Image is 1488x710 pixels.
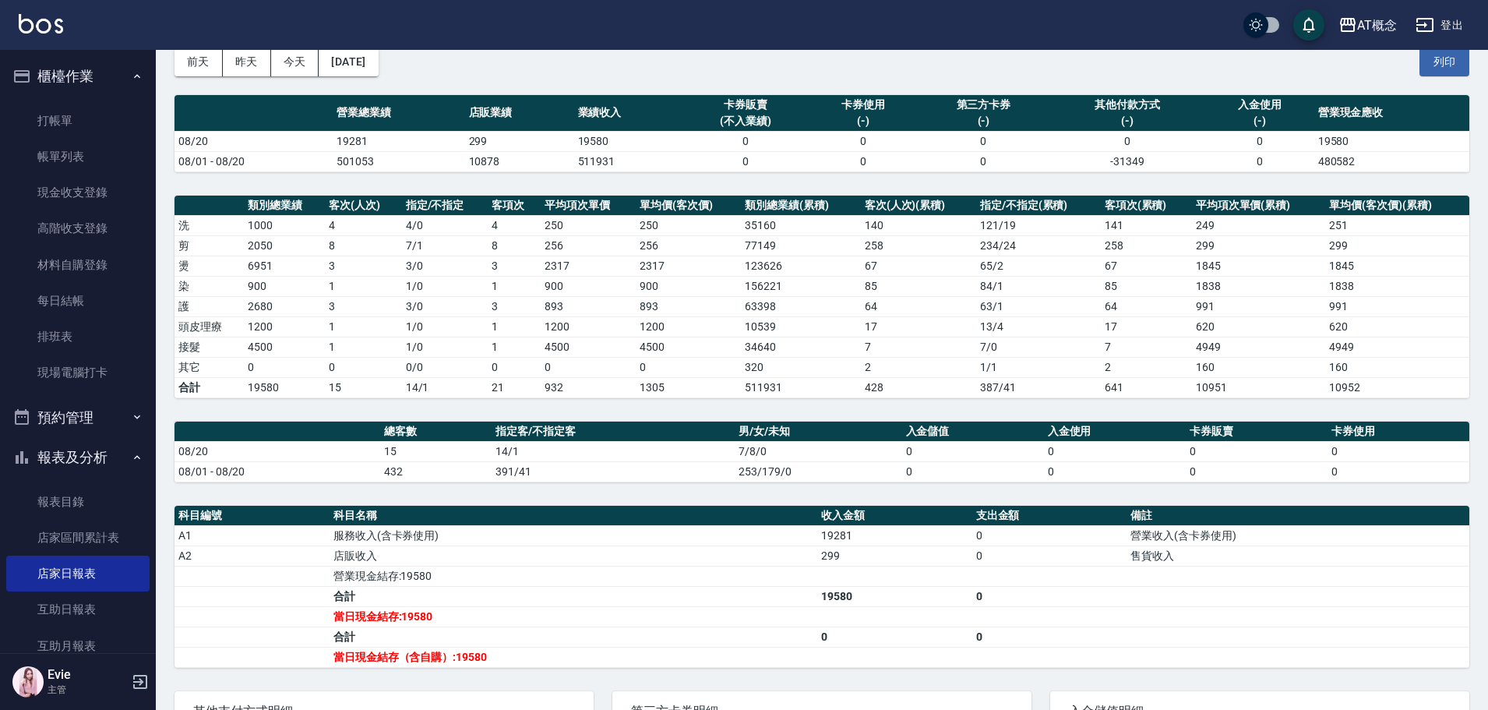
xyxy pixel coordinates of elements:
td: 0 [918,151,1050,171]
td: 1845 [1192,256,1326,276]
td: 頭皮理療 [175,316,244,337]
td: 0 [1328,441,1469,461]
td: A1 [175,525,330,546]
a: 帳單列表 [6,139,150,175]
td: 7 / 1 [402,235,488,256]
td: 售貨收入 [1127,546,1469,566]
td: 893 [636,296,741,316]
td: 0 / 0 [402,357,488,377]
td: 0 [972,586,1127,606]
td: 0 [972,525,1127,546]
td: 0 [1328,461,1469,482]
td: 1 [325,337,402,357]
td: A2 [175,546,330,566]
td: 08/01 - 08/20 [175,151,333,171]
th: 客次(人次)(累積) [861,196,976,216]
td: 67 [861,256,976,276]
td: 服務收入(含卡券使用) [330,525,817,546]
td: 900 [636,276,741,296]
button: save [1293,9,1324,41]
table: a dense table [175,422,1469,482]
th: 客次(人次) [325,196,402,216]
td: 營業現金結存:19580 [330,566,817,586]
td: -31349 [1049,151,1204,171]
td: 1 / 1 [976,357,1101,377]
td: 84 / 1 [976,276,1101,296]
td: 3 [488,296,541,316]
div: (不入業績) [687,113,805,129]
td: 08/20 [175,131,333,151]
td: 900 [541,276,636,296]
td: 251 [1325,215,1469,235]
td: 511931 [741,377,860,397]
th: 科目名稱 [330,506,817,526]
td: 77149 [741,235,860,256]
div: 卡券使用 [813,97,914,113]
th: 科目編號 [175,506,330,526]
button: [DATE] [319,48,378,76]
td: 1 / 0 [402,316,488,337]
td: 染 [175,276,244,296]
td: 19580 [1314,131,1469,151]
table: a dense table [175,506,1469,668]
td: 893 [541,296,636,316]
td: 6951 [244,256,325,276]
div: 第三方卡券 [922,97,1046,113]
td: 253/179/0 [735,461,902,482]
button: AT概念 [1332,9,1403,41]
td: 護 [175,296,244,316]
td: 428 [861,377,976,397]
td: 4500 [244,337,325,357]
a: 排班表 [6,319,150,355]
th: 店販業績 [465,95,574,132]
a: 高階收支登錄 [6,210,150,246]
td: 256 [541,235,636,256]
td: 1 / 0 [402,276,488,296]
button: 報表及分析 [6,437,150,478]
td: 4949 [1192,337,1326,357]
td: 0 [1186,441,1328,461]
table: a dense table [175,95,1469,172]
td: 15 [380,441,492,461]
td: 64 [1101,296,1192,316]
td: 8 [325,235,402,256]
td: 121 / 19 [976,215,1101,235]
a: 打帳單 [6,103,150,139]
td: 當日現金結存:19580 [330,606,817,627]
th: 備註 [1127,506,1469,526]
td: 391/41 [492,461,735,482]
div: (-) [813,113,914,129]
td: 0 [683,131,809,151]
td: 432 [380,461,492,482]
th: 營業總業績 [333,95,465,132]
td: 160 [1325,357,1469,377]
td: 3 [488,256,541,276]
td: 1200 [636,316,741,337]
div: (-) [1209,113,1310,129]
td: 17 [1101,316,1192,337]
td: 65 / 2 [976,256,1101,276]
td: 0 [1044,461,1186,482]
td: 0 [1205,131,1314,151]
th: 指定/不指定 [402,196,488,216]
td: 3 [325,256,402,276]
td: 店販收入 [330,546,817,566]
th: 類別總業績 [244,196,325,216]
td: 2050 [244,235,325,256]
td: 250 [541,215,636,235]
th: 支出金額 [972,506,1127,526]
td: 258 [1101,235,1192,256]
th: 總客數 [380,422,492,442]
td: 85 [861,276,976,296]
div: 其他付款方式 [1053,97,1201,113]
td: 7 / 0 [976,337,1101,357]
td: 320 [741,357,860,377]
td: 1 [488,337,541,357]
div: AT概念 [1357,16,1397,35]
td: 1200 [541,316,636,337]
td: 140 [861,215,976,235]
th: 卡券販賣 [1186,422,1328,442]
td: 19580 [244,377,325,397]
td: 141 [1101,215,1192,235]
td: 1838 [1325,276,1469,296]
